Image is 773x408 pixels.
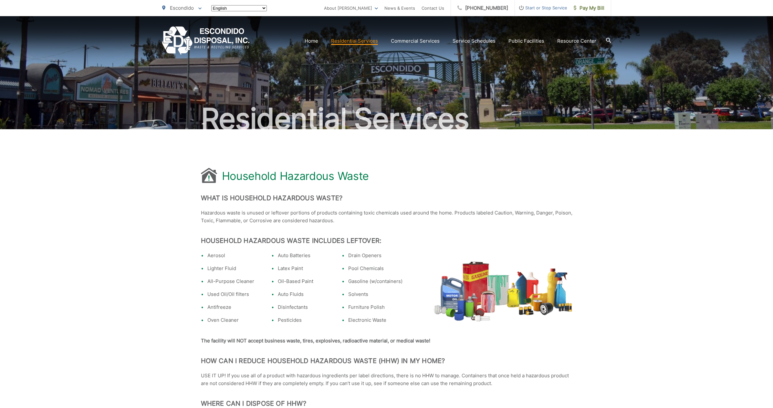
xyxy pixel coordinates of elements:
li: Used Oil/Oil filters [207,290,262,298]
h2: How can I reduce household hazardous waste (HHW) in my home? [201,357,572,365]
a: Commercial Services [391,37,440,45]
h2: Where can I dispose of HHW? [201,400,572,407]
li: Gasoline (w/containers) [348,277,402,285]
span: Pay My Bill [574,4,604,12]
li: Lighter Fluid [207,265,262,272]
li: Auto Fluids [278,290,332,298]
li: Disinfectants [278,303,332,311]
li: Solvents [348,290,402,298]
a: Contact Us [422,4,444,12]
li: Furniture Polish [348,303,402,311]
strong: The facility will NOT accept business waste, tires, explosives, radioactive material, or medical ... [201,338,430,344]
img: hazardous-waste.png [434,261,572,322]
p: USE IT UP! If you use all of a product with hazardous ingredients per label directions, there is ... [201,372,572,387]
li: Latex Paint [278,265,332,272]
a: About [PERSON_NAME] [324,4,378,12]
a: Public Facilities [508,37,544,45]
h2: Household Hazardous Waste Includes Leftover: [201,237,572,245]
li: Electronic Waste [348,316,402,324]
h2: Residential Services [162,103,611,135]
h2: What is Household Hazardous Waste? [201,194,572,202]
li: All-Purpose Cleaner [207,277,262,285]
li: Oven Cleaner [207,316,262,324]
li: Auto Batteries [278,252,332,259]
a: Service Schedules [453,37,496,45]
a: News & Events [384,4,415,12]
li: Aerosol [207,252,262,259]
li: Drain Openers [348,252,402,259]
a: Home [305,37,318,45]
li: Pesticides [278,316,332,324]
p: Hazardous waste is unused or leftover portions of products containing toxic chemicals used around... [201,209,572,225]
a: Resource Center [557,37,596,45]
a: EDCD logo. Return to the homepage. [162,26,250,55]
li: Pool Chemicals [348,265,402,272]
li: Antifreeze [207,303,262,311]
span: Escondido [170,5,194,11]
a: Residential Services [331,37,378,45]
select: Select a language [211,5,267,11]
li: Oil-Based Paint [278,277,332,285]
h1: Household Hazardous Waste [222,170,369,183]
